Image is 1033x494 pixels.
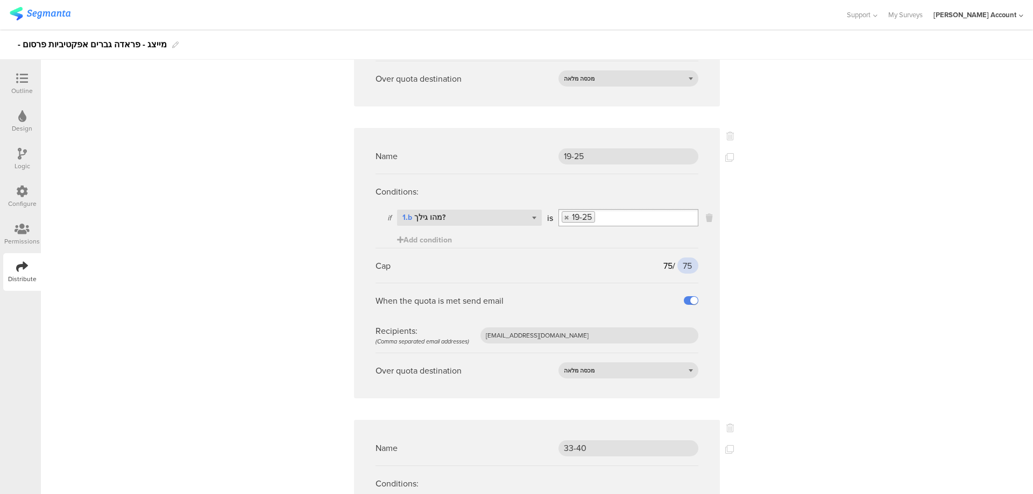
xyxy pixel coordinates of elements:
div: Duplicate Quota [725,441,734,457]
div: When the quota is met send email [376,295,504,307]
div: Over quota destination [376,364,462,377]
div: Logic [15,161,30,171]
div: Name [376,150,398,162]
span: 19-25 [572,211,592,223]
input: you@domain.com, other@domain.com, ... [480,327,698,343]
div: Name [376,442,398,454]
div: Configure [8,199,37,209]
div: [PERSON_NAME] Account [933,10,1016,20]
div: מהו גילך? [402,213,445,223]
img: segmanta logo [10,7,70,20]
input: Untitled quota [558,148,698,164]
div: Permissions [4,237,40,246]
div: Over quota destination [376,73,462,85]
div: Distribute [8,274,37,284]
div: - מייצג - פראדה גברים אפקטיביות פרסום [18,36,167,53]
div: Conditions: [376,174,698,209]
span: מהו גילך? [402,212,445,223]
div: Cap [376,260,391,272]
span: מכסה מלאה [564,74,595,83]
div: Duplicate Quota [725,149,734,166]
span: Add condition [397,234,452,246]
input: Select box [595,210,697,225]
div: Outline [11,86,33,96]
div: (Comma separated email addresses) [376,337,469,346]
div: is [547,212,553,224]
span: 1.b [402,212,412,223]
span: Support [847,10,871,20]
span: מכסה מלאה [564,366,595,375]
div: Recipients: [376,325,469,346]
span: 75 [663,260,673,272]
span: / [673,260,675,272]
input: Untitled quota [558,440,698,456]
div: Design [12,124,32,133]
div: if [376,212,392,224]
